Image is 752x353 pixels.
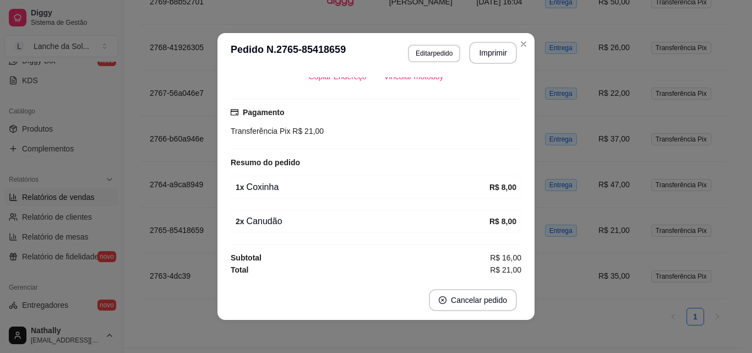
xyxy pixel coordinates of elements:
button: Editarpedido [408,45,460,62]
span: R$ 16,00 [490,252,521,264]
span: R$ 21,00 [290,127,324,135]
h3: Pedido N. 2765-85418659 [231,42,346,64]
button: Imprimir [469,42,517,64]
strong: R$ 8,00 [489,217,516,226]
div: Coxinha [236,181,489,194]
button: close-circleCancelar pedido [429,289,517,311]
button: Close [515,35,532,53]
strong: Subtotal [231,253,261,262]
strong: Total [231,265,248,274]
strong: 2 x [236,217,244,226]
span: close-circle [439,296,446,304]
strong: 1 x [236,183,244,192]
span: Transferência Pix [231,127,290,135]
span: credit-card [231,108,238,116]
span: R$ 21,00 [490,264,521,276]
strong: R$ 8,00 [489,183,516,192]
div: Canudão [236,215,489,228]
strong: Resumo do pedido [231,158,300,167]
strong: Pagamento [243,108,284,117]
